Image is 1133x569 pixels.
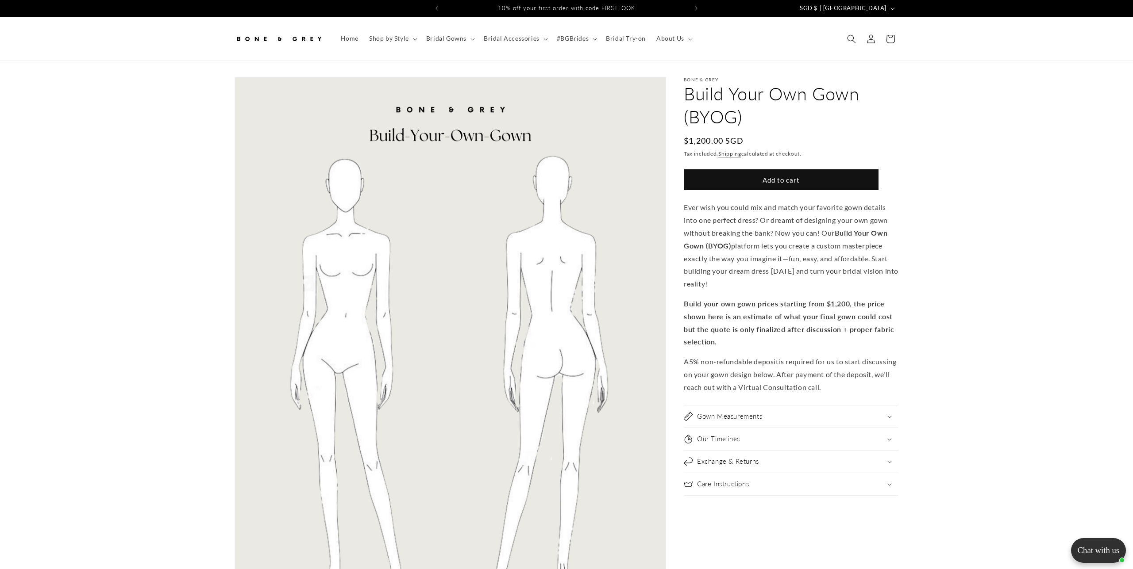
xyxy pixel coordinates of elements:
h2: Care Instructions [697,480,749,489]
a: Bridal Try-on [601,29,651,48]
summary: Shop by Style [364,29,421,48]
h2: Our Timelines [697,435,740,443]
div: Tax included. calculated at checkout. [684,149,898,158]
span: Bridal Accessories [484,34,540,42]
strong: Build your own gown prices starting from $1,200, the price shown here is an estimate of what your... [684,299,894,346]
span: SGD $ | [GEOGRAPHIC_DATA] [800,4,886,13]
strong: Build Your Own Gown (BYOG) [684,229,887,250]
summary: Bridal Accessories [478,29,551,48]
p: Ever wish you could mix and match your favorite gown details into one perfect dress? Or dreamt of... [684,201,898,290]
a: Shipping [718,150,741,157]
span: Home [341,34,358,42]
a: Bone and Grey Bridal [231,26,327,52]
summary: Care Instructions [684,473,898,495]
span: $1,200.00 SGD [684,135,744,147]
summary: Our Timelines [684,428,898,450]
summary: About Us [651,29,696,48]
p: Chat with us [1071,546,1126,555]
span: About Us [656,34,684,42]
summary: #BGBrides [551,29,601,48]
h2: Exchange & Returns [697,457,759,466]
p: . [684,298,898,348]
a: Home [335,29,364,48]
span: Bridal Gowns [426,34,466,42]
p: Bone & Grey [684,77,898,82]
span: #BGBrides [557,34,589,42]
img: Bone and Grey Bridal [235,29,323,49]
summary: Gown Measurements [684,405,898,428]
button: Add to cart [684,169,879,190]
summary: Bridal Gowns [421,29,478,48]
h1: Build Your Own Gown (BYOG) [684,82,898,128]
p: A is required for us to start discussing on your gown design below. After payment of the deposit,... [684,355,898,393]
h2: Gown Measurements [697,412,762,421]
span: 10% off your first order with code FIRSTLOOK [498,4,635,11]
span: Bridal Try-on [606,34,646,42]
summary: Search [842,29,861,49]
span: 5% non-refundable deposit [689,357,779,366]
span: Shop by Style [369,34,409,42]
summary: Exchange & Returns [684,451,898,473]
button: Open chatbox [1071,538,1126,563]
